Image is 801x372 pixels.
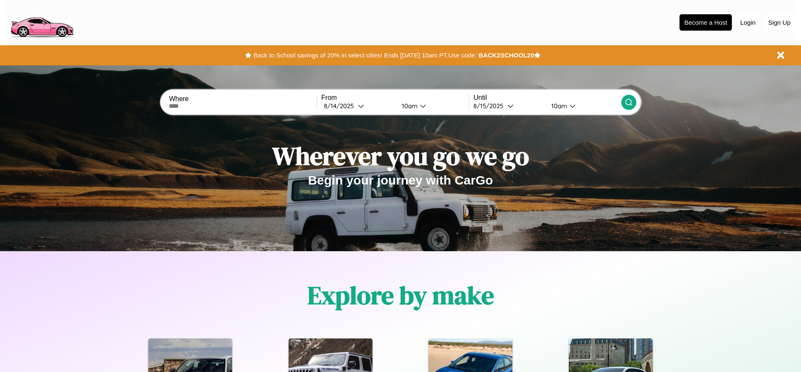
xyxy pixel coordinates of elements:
button: Login [736,15,760,30]
button: Become a Host [680,14,732,31]
b: BACK2SCHOOL20 [478,52,534,59]
label: From [321,94,469,101]
div: 8 / 15 / 2025 [473,102,507,110]
img: logo [6,4,77,39]
label: Until [473,94,621,101]
button: 10am [395,101,469,110]
div: 8 / 14 / 2025 [324,102,358,110]
div: 10am [398,102,420,110]
label: Where [169,95,316,103]
button: Sign Up [764,15,795,30]
button: 10am [545,101,621,110]
button: Back to School savings of 20% in select cities! Ends [DATE] 10am PT.Use code: [251,49,478,61]
h1: Explore by make [307,278,494,312]
div: 10am [547,102,569,110]
button: 8/14/2025 [321,101,395,110]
